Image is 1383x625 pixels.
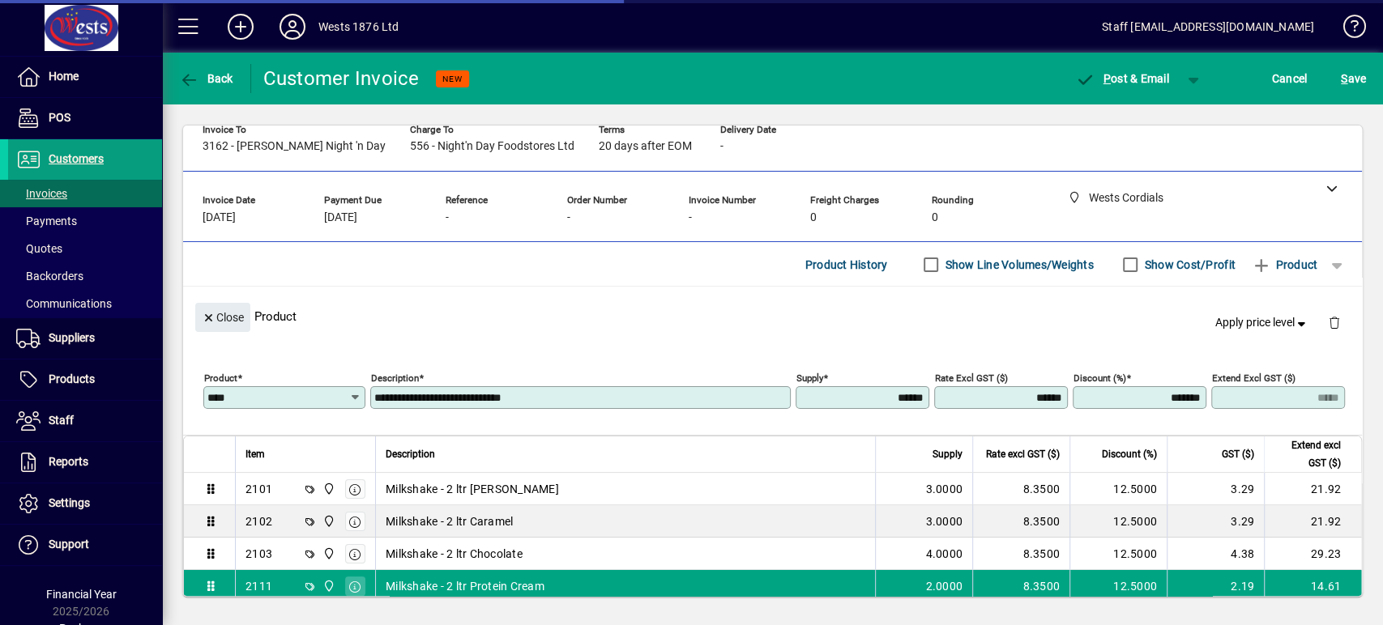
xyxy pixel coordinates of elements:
span: NEW [442,74,463,84]
button: Close [195,303,250,332]
button: Post & Email [1067,64,1177,93]
span: Wests Cordials [318,577,337,595]
div: Customer Invoice [263,66,420,91]
a: Quotes [8,235,162,262]
span: Apply price level [1215,314,1309,331]
a: Backorders [8,262,162,290]
span: Customers [49,152,104,165]
button: Cancel [1268,64,1312,93]
span: - [720,140,724,153]
div: 8.3500 [983,546,1060,562]
span: Milkshake - 2 ltr Caramel [386,513,513,529]
span: P [1103,72,1111,85]
span: Wests Cordials [318,480,337,498]
button: Save [1337,64,1370,93]
span: 2.0000 [926,578,963,594]
span: Supply [933,445,963,463]
span: Quotes [16,242,62,255]
span: POS [49,111,70,124]
span: 20 days after EOM [599,140,692,153]
a: Suppliers [8,318,162,359]
span: 3.0000 [926,513,963,529]
span: Milkshake - 2 ltr Chocolate [386,546,523,562]
span: Wests Cordials [318,545,337,563]
span: - [689,211,692,224]
td: 12.5000 [1069,505,1167,538]
td: 12.5000 [1069,538,1167,570]
div: 8.3500 [983,513,1060,529]
span: Financial Year [46,588,117,601]
span: Rate excl GST ($) [986,445,1060,463]
span: Wests Cordials [318,512,337,530]
mat-label: Product [204,372,237,384]
app-page-header-button: Delete [1315,315,1354,330]
span: [DATE] [324,211,357,224]
a: Reports [8,442,162,483]
button: Back [175,64,237,93]
span: Product History [805,252,888,278]
span: Invoices [16,187,67,200]
td: 12.5000 [1069,570,1167,602]
td: 4.38 [1167,538,1264,570]
span: 0 [810,211,817,224]
div: Staff [EMAIL_ADDRESS][DOMAIN_NAME] [1102,14,1314,40]
app-page-header-button: Close [191,309,254,324]
span: Milkshake - 2 ltr [PERSON_NAME] [386,481,559,497]
td: 21.92 [1264,473,1361,505]
span: [DATE] [203,211,236,224]
span: Communications [16,297,112,310]
div: 2103 [245,546,272,562]
div: Wests 1876 Ltd [318,14,399,40]
a: Communications [8,290,162,317]
mat-label: Discount (%) [1074,372,1126,384]
span: - [567,211,570,224]
a: Settings [8,483,162,524]
span: 3162 - [PERSON_NAME] Night 'n Day [203,140,386,153]
span: S [1341,72,1347,85]
span: Back [179,72,233,85]
span: Settings [49,496,90,509]
a: Invoices [8,180,162,207]
span: 3.0000 [926,481,963,497]
button: Product History [799,250,894,279]
span: Item [245,445,265,463]
button: Delete [1315,303,1354,342]
label: Show Line Volumes/Weights [942,257,1094,273]
td: 3.29 [1167,505,1264,538]
span: 0 [932,211,938,224]
span: Support [49,538,89,551]
mat-label: Rate excl GST ($) [935,372,1008,384]
div: 2101 [245,481,272,497]
span: - [446,211,449,224]
mat-label: Supply [796,372,823,384]
span: Discount (%) [1102,445,1157,463]
a: Home [8,57,162,97]
span: ost & Email [1075,72,1169,85]
span: GST ($) [1222,445,1254,463]
button: Add [215,12,267,41]
div: 2111 [245,578,272,594]
span: Staff [49,414,74,427]
app-page-header-button: Back [162,64,251,93]
div: 8.3500 [983,481,1060,497]
a: Payments [8,207,162,235]
a: Staff [8,401,162,441]
a: Knowledge Base [1330,3,1363,56]
span: 4.0000 [926,546,963,562]
span: 556 - Night'n Day Foodstores Ltd [410,140,574,153]
td: 21.92 [1264,505,1361,538]
div: 8.3500 [983,578,1060,594]
a: Support [8,525,162,565]
span: Products [49,372,95,385]
a: POS [8,98,162,138]
td: 12.5000 [1069,473,1167,505]
span: Close [202,304,244,331]
button: Product [1244,250,1325,279]
td: 14.61 [1264,570,1361,602]
mat-label: Description [371,372,419,384]
td: 29.23 [1264,538,1361,570]
td: 3.29 [1167,473,1264,505]
span: Backorders [16,270,83,283]
span: Cancel [1272,66,1308,91]
td: 2.19 [1167,570,1264,602]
